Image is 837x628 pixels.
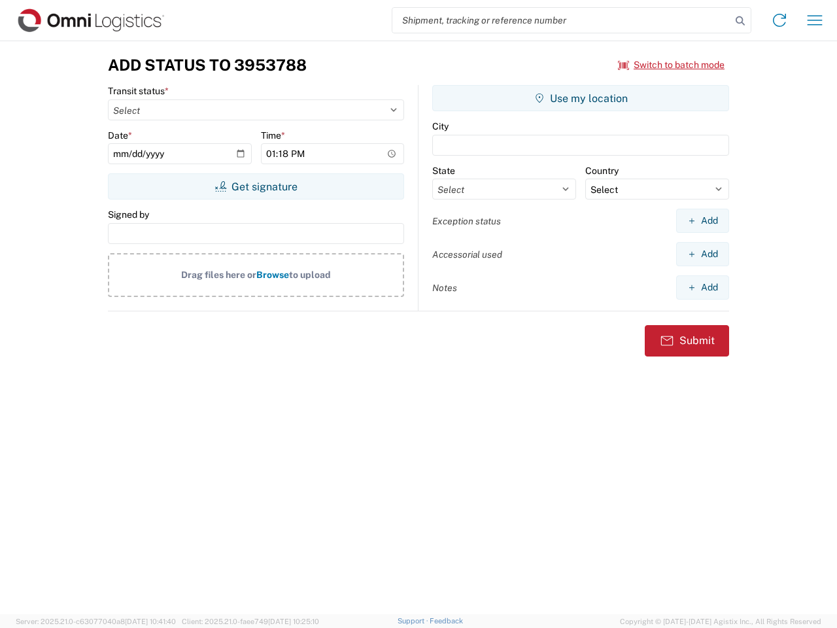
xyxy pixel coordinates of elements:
[432,120,449,132] label: City
[618,54,725,76] button: Switch to batch mode
[392,8,731,33] input: Shipment, tracking or reference number
[261,130,285,141] label: Time
[108,173,404,200] button: Get signature
[108,85,169,97] label: Transit status
[645,325,729,357] button: Submit
[432,249,502,260] label: Accessorial used
[432,282,457,294] label: Notes
[676,275,729,300] button: Add
[108,209,149,220] label: Signed by
[256,270,289,280] span: Browse
[268,618,319,625] span: [DATE] 10:25:10
[676,242,729,266] button: Add
[16,618,176,625] span: Server: 2025.21.0-c63077040a8
[432,85,729,111] button: Use my location
[289,270,331,280] span: to upload
[108,56,307,75] h3: Add Status to 3953788
[125,618,176,625] span: [DATE] 10:41:40
[181,270,256,280] span: Drag files here or
[108,130,132,141] label: Date
[398,617,430,625] a: Support
[585,165,619,177] label: Country
[432,215,501,227] label: Exception status
[432,165,455,177] label: State
[182,618,319,625] span: Client: 2025.21.0-faee749
[620,616,821,627] span: Copyright © [DATE]-[DATE] Agistix Inc., All Rights Reserved
[676,209,729,233] button: Add
[430,617,463,625] a: Feedback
